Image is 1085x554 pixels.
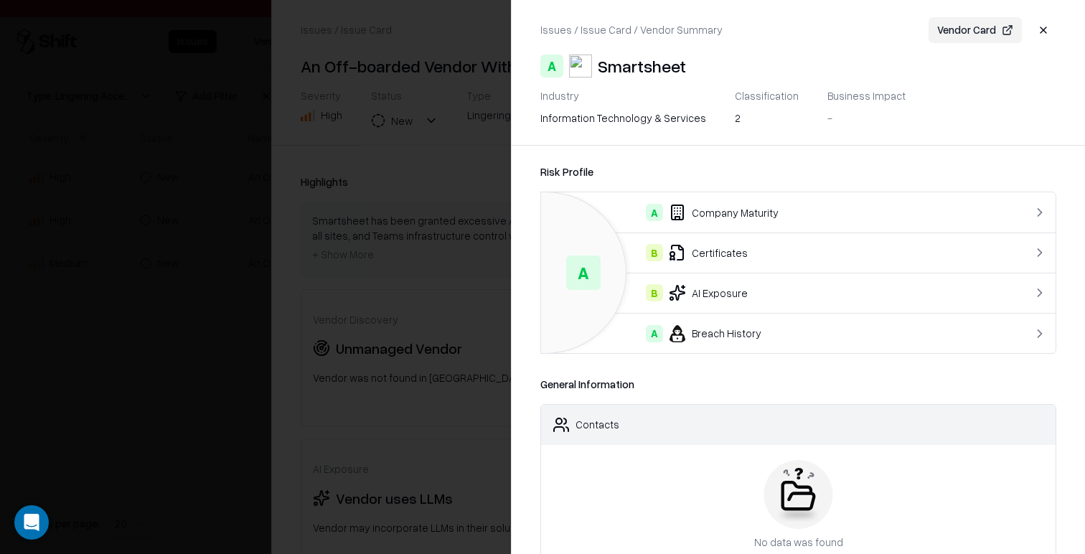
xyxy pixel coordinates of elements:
[598,55,686,78] div: Smartsheet
[553,325,986,342] div: Breach History
[566,255,601,290] div: A
[646,284,663,301] div: B
[553,244,986,261] div: Certificates
[827,89,906,102] div: Business Impact
[553,204,986,221] div: Company Maturity
[827,111,832,126] div: -
[540,111,706,126] div: information technology & services
[553,284,986,301] div: AI Exposure
[646,325,663,342] div: A
[754,535,843,550] div: No data was found
[540,163,1056,180] div: Risk Profile
[540,377,1056,392] div: General Information
[576,417,619,432] div: Contacts
[540,89,706,102] div: Industry
[540,55,563,78] div: A
[646,244,663,261] div: B
[929,17,1022,43] button: Vendor Card
[735,89,799,102] div: Classification
[735,111,741,126] div: 2
[540,22,723,37] p: Issues / Issue Card / Vendor Summary
[646,204,663,221] div: A
[569,55,592,78] img: Smartsheet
